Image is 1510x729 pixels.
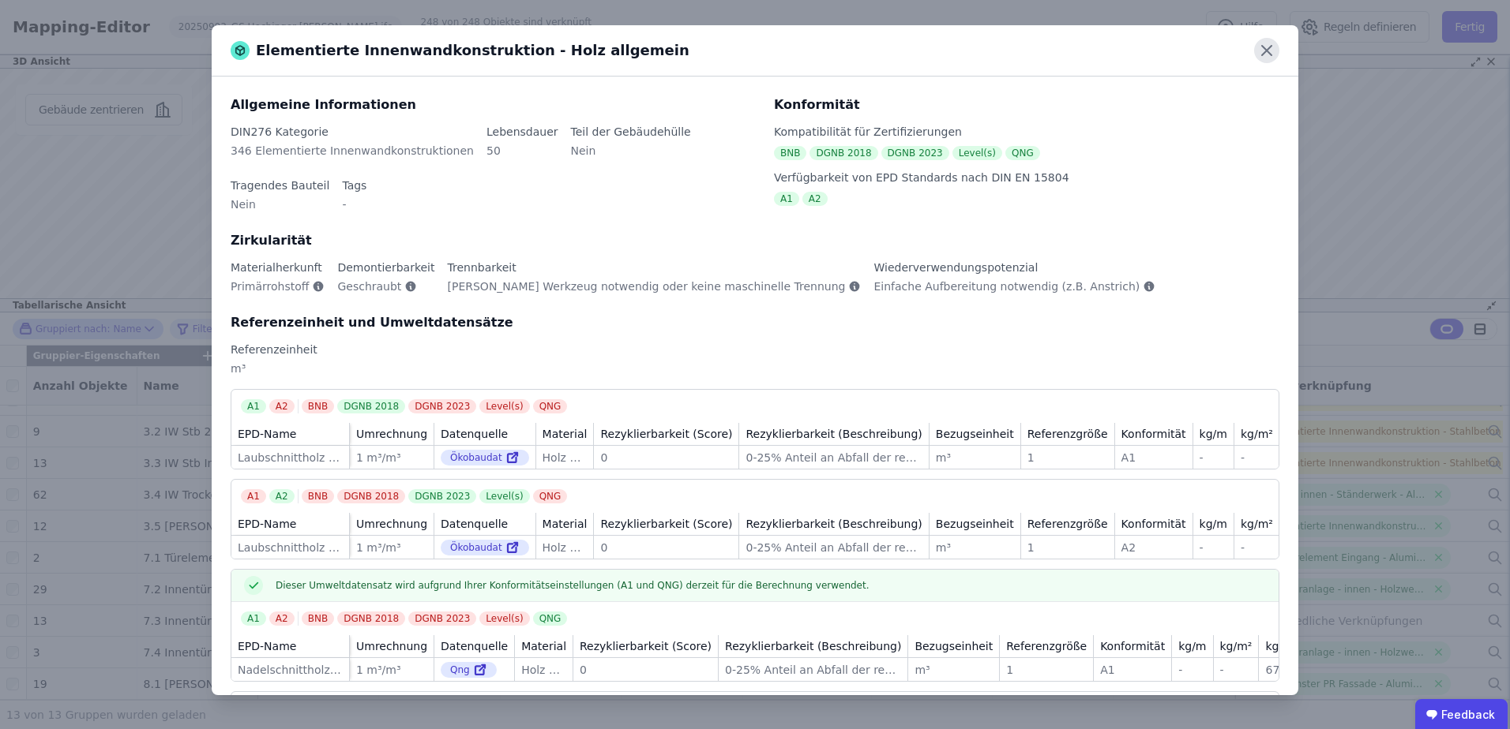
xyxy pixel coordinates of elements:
[1241,540,1273,555] div: -
[1121,450,1186,465] div: A1
[337,489,405,503] div: DGNB 2018
[571,143,691,171] div: Nein
[521,662,566,678] div: Holz allgemein
[337,260,434,275] div: Demontierbarkeit
[231,178,329,193] div: Tragendes Bauteil
[231,196,329,225] div: Nein
[1220,638,1253,654] div: kg/m²
[231,279,309,294] span: Primärrohstoff
[441,638,508,654] div: Datenquelle
[337,279,401,294] span: Geschraubt
[441,540,529,555] div: Ökobaudat
[231,124,474,140] div: DIN276 Kategorie
[441,516,508,532] div: Datenquelle
[873,279,1140,294] span: Einfache Aufbereitung notwendig (z.B. Anstrich)
[302,399,334,413] div: BNB
[725,662,901,678] div: 0-25% Anteil an Abfall der recycled wird
[238,450,343,465] div: Laubschnittholz - getrocknet (Durchschnitt DE)
[1027,540,1108,555] div: 1
[725,638,901,654] div: Rezyklierbarkeit (Beschreibung)
[774,192,799,206] div: A1
[580,638,712,654] div: Rezyklierbarkeit (Score)
[479,489,529,503] div: Level(s)
[356,450,427,465] div: 1 m³/m³
[936,450,1014,465] div: m³
[231,143,474,171] div: 346 Elementierte Innenwandkonstruktionen
[486,143,558,171] div: 50
[356,426,427,442] div: Umrechnung
[1241,516,1273,532] div: kg/m²
[241,399,266,413] div: A1
[746,540,922,555] div: 0-25% Anteil an Abfall der recycled wird
[774,146,806,160] div: BNB
[241,611,266,626] div: A1
[269,489,295,503] div: A2
[873,260,1155,275] div: Wiederverwendungspotenzial
[231,95,755,114] div: Allgemeine Informationen
[521,638,566,654] div: Material
[238,516,296,532] div: EPD-Name
[356,662,427,678] div: 1 m³/m³
[356,638,427,654] div: Umrechnung
[238,540,343,555] div: Laubschnittholz - getrocknet (Durchschnitt DE)
[448,260,862,275] div: Trennbarkeit
[1027,426,1108,442] div: Referenzgröße
[448,279,846,294] span: [PERSON_NAME] Werkzeug notwendig oder keine maschinelle Trennung
[337,399,405,413] div: DGNB 2018
[231,313,1279,332] div: Referenzeinheit und Umweltdatensätze
[1178,638,1206,654] div: kg/m
[915,662,993,678] div: m³
[1200,540,1227,555] div: -
[441,450,529,465] div: Ökobaudat
[408,611,476,626] div: DGNB 2023
[533,489,568,503] div: QNG
[936,540,1014,555] div: m³
[238,638,296,654] div: EPD-Name
[1006,638,1087,654] div: Referenzgröße
[881,146,949,160] div: DGNB 2023
[342,196,366,225] div: -
[1027,516,1108,532] div: Referenzgröße
[543,450,588,465] div: Holz allgemein
[952,146,1002,160] div: Level(s)
[302,611,334,626] div: BNB
[1200,450,1227,465] div: -
[337,611,405,626] div: DGNB 2018
[543,516,588,532] div: Material
[356,516,427,532] div: Umrechnung
[936,516,1014,532] div: Bezugseinheit
[441,426,508,442] div: Datenquelle
[1200,426,1227,442] div: kg/m
[774,170,1279,185] div: Verfügbarkeit von EPD Standards nach DIN EN 15804
[533,399,568,413] div: QNG
[238,662,343,678] div: Nadelschnittholz - frisch (Durchschnitt DE)
[1220,662,1253,678] div: -
[746,426,922,442] div: Rezyklierbarkeit (Beschreibung)
[1241,450,1273,465] div: -
[486,124,558,140] div: Lebensdauer
[356,540,427,555] div: 1 m³/m³
[746,450,922,465] div: 0-25% Anteil an Abfall der recycled wird
[1200,516,1227,532] div: kg/m
[1265,662,1298,678] div: 674.74
[571,124,691,140] div: Teil der Gebäudehülle
[1178,662,1206,678] div: -
[408,399,476,413] div: DGNB 2023
[231,361,1279,389] div: m³
[342,178,366,193] div: Tags
[479,611,529,626] div: Level(s)
[774,95,1279,114] div: Konformität
[1121,426,1186,442] div: Konformität
[1027,450,1108,465] div: 1
[1100,638,1165,654] div: Konformität
[543,540,588,555] div: Holz allgemein
[441,662,497,678] div: Qng
[1241,426,1273,442] div: kg/m²
[1005,146,1040,160] div: QNG
[276,579,870,592] span: Dieser Umweltdatensatz wird aufgrund Ihrer Konformitätseinstellungen (A1 und QNG) derzeit für die...
[533,611,568,626] div: QNG
[269,611,295,626] div: A2
[809,146,877,160] div: DGNB 2018
[408,489,476,503] div: DGNB 2023
[543,426,588,442] div: Material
